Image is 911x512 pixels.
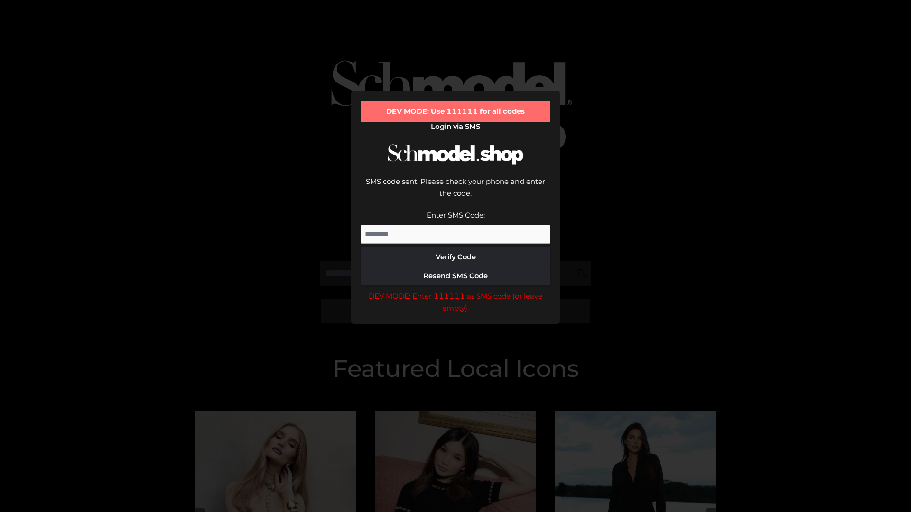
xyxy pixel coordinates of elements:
[361,266,550,285] button: Resend SMS Code
[427,210,485,219] label: Enter SMS Code:
[361,247,550,266] button: Verify Code
[361,122,550,131] h2: Login via SMS
[384,136,527,173] img: Schmodel Logo
[361,175,550,209] div: SMS code sent. Please check your phone and enter the code.
[361,290,550,314] div: DEV MODE: Enter 111111 as SMS code (or leave empty).
[361,101,550,122] div: DEV MODE: Use 111111 for all codes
